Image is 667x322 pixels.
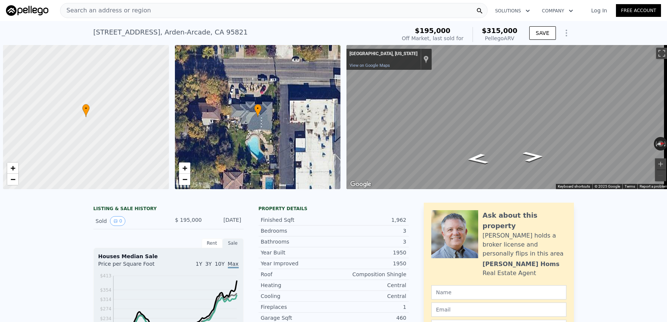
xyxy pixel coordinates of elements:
img: Google [348,179,373,189]
div: Bedrooms [261,227,334,235]
a: Zoom out [179,174,190,185]
button: Rotate counterclockwise [654,137,658,150]
span: − [11,175,15,184]
div: Roof [261,271,334,278]
div: 1 [334,303,407,311]
span: 3Y [205,261,212,267]
a: Free Account [616,4,661,17]
span: 10Y [215,261,224,267]
div: • [82,104,90,117]
div: Finished Sqft [261,216,334,224]
div: Sale [223,238,244,248]
span: − [182,175,187,184]
input: Email [431,302,566,317]
button: View historical data [110,216,126,226]
div: 3 [334,227,407,235]
a: Zoom in [7,163,18,174]
button: Zoom in [655,158,666,170]
div: Houses Median Sale [98,253,239,260]
span: © 2025 Google [595,184,620,188]
a: Terms [625,184,635,188]
div: Central [334,281,407,289]
span: • [254,105,262,112]
div: Property details [259,206,409,212]
span: + [11,163,15,173]
tspan: $274 [100,306,111,311]
tspan: $314 [100,297,111,302]
img: Pellego [6,5,48,16]
button: SAVE [529,26,556,40]
path: Go North [514,149,553,164]
tspan: $234 [100,316,111,321]
button: Solutions [489,4,536,18]
a: Zoom in [179,163,190,174]
div: Fireplaces [261,303,334,311]
input: Name [431,285,566,299]
span: • [82,105,90,112]
div: Rent [202,238,223,248]
div: Heating [261,281,334,289]
span: Search an address or region [60,6,151,15]
div: [GEOGRAPHIC_DATA], [US_STATE] [349,51,417,57]
div: • [254,104,262,117]
div: 3 [334,238,407,245]
a: View on Google Maps [349,63,390,68]
div: Real Estate Agent [483,269,536,278]
div: Pellego ARV [482,35,518,42]
span: $ 195,000 [175,217,202,223]
div: Price per Square Foot [98,260,169,272]
a: Show location on map [423,55,429,63]
span: $315,000 [482,27,518,35]
button: Show Options [559,26,574,41]
div: [PERSON_NAME] holds a broker license and personally flips in this area [483,231,566,258]
button: Keyboard shortcuts [558,184,590,189]
a: Log In [582,7,616,14]
div: [PERSON_NAME] Homs [483,260,560,269]
div: 1950 [334,260,407,267]
div: Composition Shingle [334,271,407,278]
div: LISTING & SALE HISTORY [93,206,244,213]
div: 460 [334,314,407,322]
div: Year Improved [261,260,334,267]
div: Garage Sqft [261,314,334,322]
button: Zoom out [655,170,666,181]
path: Go South [457,151,497,167]
div: [STREET_ADDRESS] , Arden-Arcade , CA 95821 [93,27,248,38]
div: 1950 [334,249,407,256]
div: Sold [96,216,163,226]
button: Company [536,4,579,18]
a: Open this area in Google Maps (opens a new window) [348,179,373,189]
div: Ask about this property [483,210,566,231]
div: Off Market, last sold for [402,35,464,42]
div: Year Built [261,249,334,256]
span: + [182,163,187,173]
div: 1,962 [334,216,407,224]
div: Bathrooms [261,238,334,245]
div: Central [334,292,407,300]
div: [DATE] [208,216,241,226]
span: Max [228,261,239,268]
tspan: $413 [100,273,111,278]
a: Zoom out [7,174,18,185]
tspan: $354 [100,287,111,293]
div: Cooling [261,292,334,300]
span: $195,000 [415,27,450,35]
span: 1Y [196,261,202,267]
